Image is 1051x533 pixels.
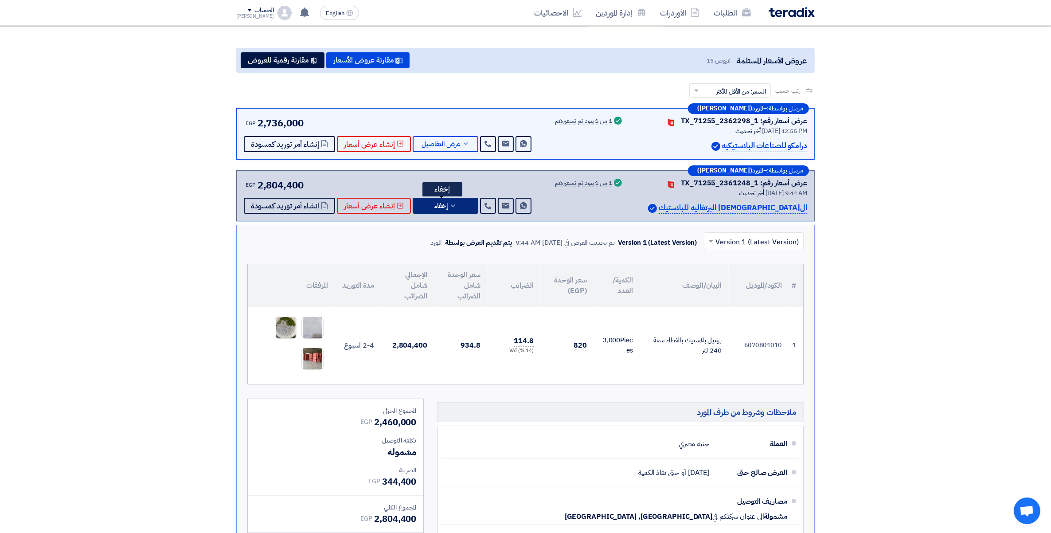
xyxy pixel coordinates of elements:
span: 2,804,400 [258,178,304,192]
span: إنشاء عرض أسعار [344,203,395,209]
span: مرسل بواسطة: [767,168,803,174]
th: مدة التوريد [335,264,381,307]
span: 2,736,000 [258,116,304,130]
span: [DATE] 12:55 PM [762,126,807,136]
span: EGP [361,514,373,523]
td: 6070801010 [729,307,789,384]
a: الأوردرات [653,2,707,23]
span: مشموله [387,445,416,459]
th: سعر الوحدة شامل الضرائب [434,264,488,307]
span: أخر تحديث [739,188,764,198]
span: المورد [752,168,763,174]
img: cdbaad_1756881674378.jpeg [302,345,323,372]
th: المرفقات [248,264,335,307]
button: إنشاء أمر توريد كمسودة [244,136,335,152]
div: المجموع الجزئي [255,406,416,415]
button: English [320,6,359,20]
th: سعر الوحدة (EGP) [541,264,594,307]
p: درامكو للصناعات البلاستيكيه [722,140,807,152]
span: 2,804,400 [374,512,416,525]
div: العرض صالح حتى [716,462,787,483]
button: إخفاء [413,198,478,214]
span: إنشاء عرض أسعار [344,141,395,148]
div: [PERSON_NAME] [236,14,274,19]
div: 1 من 1 بنود تم تسعيرهم [555,180,612,187]
span: [DATE] [688,468,709,477]
img: Teradix logo [769,7,815,17]
div: إخفاء [422,182,462,196]
span: EGP [361,417,373,427]
div: جنيه مصري [679,435,709,452]
span: الى عنوان شركتكم في [712,512,764,521]
span: حتى نفاذ الكمية [638,468,679,477]
span: إنشاء أمر توريد كمسودة [251,141,319,148]
button: مقارنة رقمية للعروض [241,52,324,68]
button: إنشاء أمر توريد كمسودة [244,198,335,214]
span: مشمولة [764,512,787,521]
span: أخر تحديث [735,126,761,136]
th: البيان/الوصف [640,264,729,307]
td: Pieces [594,307,640,384]
span: عروض الأسعار المستلمة [736,55,807,67]
span: [GEOGRAPHIC_DATA], [GEOGRAPHIC_DATA] [565,512,712,521]
img: Verified Account [711,142,720,151]
div: المورد [430,238,441,248]
div: – [688,165,809,176]
div: العملة [716,433,787,455]
b: ([PERSON_NAME]) [697,106,752,112]
b: ([PERSON_NAME]) [697,168,752,174]
div: المجموع الكلي [255,503,416,512]
th: # [789,264,803,307]
div: Version 1 (Latest Version) [618,238,697,248]
span: رتب حسب [775,86,801,95]
div: مصاريف التوصيل [716,491,787,512]
button: إنشاء عرض أسعار [337,198,411,214]
span: عروض 15 [707,56,731,65]
span: 114.8 [514,336,534,347]
div: تكلفه التوصيل [255,436,416,445]
span: [DATE] 9:44 AM [766,188,807,198]
span: EGP [368,477,380,486]
a: الطلبات [707,2,758,23]
div: 1 من 1 بنود تم تسعيرهم [555,118,612,125]
span: 344,400 [382,475,416,488]
h5: ملاحظات وشروط من طرف المورد [437,402,804,422]
img: afbbaed_1756881673779.jpeg [275,314,297,341]
button: مقارنة عروض الأسعار [326,52,410,68]
div: الضريبة [255,466,416,475]
a: الاحصائيات [527,2,589,23]
img: profile_test.png [277,6,292,20]
div: (14 %) VAT [495,347,534,355]
span: المورد [752,106,763,112]
span: إنشاء أمر توريد كمسودة [251,203,319,209]
th: الكود/الموديل [729,264,789,307]
a: Open chat [1014,498,1040,524]
p: ال[DEMOGRAPHIC_DATA] البرتغاليه للبلاستيك [659,202,807,214]
a: إدارة الموردين [589,2,653,23]
span: إخفاء [434,203,448,209]
span: 934.8 [461,340,481,351]
span: EGP [246,181,256,189]
th: الضرائب [488,264,541,307]
div: الحساب [254,7,273,14]
span: English [326,10,344,16]
td: 1 [789,307,803,384]
span: 2,460,000 [374,415,416,429]
img: ceadbdedebaf_1756881673682.jpeg [302,309,323,345]
th: الكمية/العدد [594,264,640,307]
span: 820 [574,340,587,351]
div: عرض أسعار رقم: TX_71255_2362298_1 [681,116,807,126]
span: 2,804,400 [392,340,427,351]
th: الإجمالي شامل الضرائب [381,264,434,307]
span: EGP [246,119,256,127]
span: عرض التفاصيل [422,141,461,148]
div: عرض أسعار رقم: TX_71255_2361248_1 [681,178,807,188]
div: – [688,103,809,114]
span: مرسل بواسطة: [767,106,803,112]
div: تم تحديث العرض في [DATE] 9:44 AM [516,238,615,248]
button: إنشاء عرض أسعار [337,136,411,152]
div: برميل بلاستيك بالغطاء سعة 240 لتر [647,335,722,355]
img: Verified Account [648,204,657,213]
span: 2-4 اسبوع [344,340,374,351]
span: السعر: من الأقل للأكثر [716,87,766,96]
